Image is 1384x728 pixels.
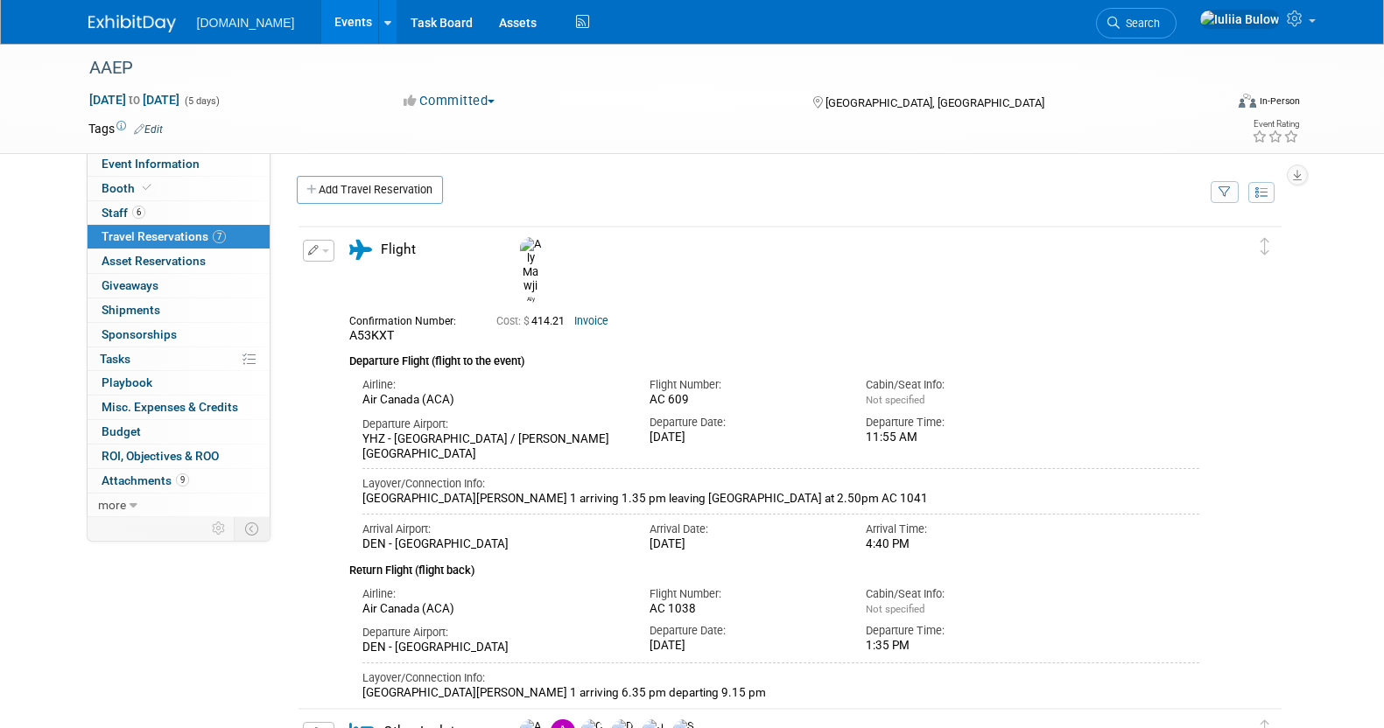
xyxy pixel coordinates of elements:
span: Staff [102,206,145,220]
div: Departure Airport: [362,625,624,640]
div: In-Person [1259,94,1300,108]
div: Departure Flight (flight to the event) [349,344,1200,370]
div: AAEP [83,52,1198,84]
img: Iuliia Bulow [1199,10,1280,29]
span: Budget [102,424,141,438]
div: Aly Mawji [520,293,542,303]
img: ExhibitDay [88,15,176,32]
span: A53KXT [349,328,394,342]
span: ROI, Objectives & ROO [102,449,219,463]
div: Return Flight (flight back) [349,552,1200,579]
a: Tasks [88,347,270,371]
span: Cost: $ [496,315,531,327]
span: Shipments [102,303,160,317]
button: Committed [397,92,502,110]
a: Booth [88,177,270,200]
div: Aly Mawji [516,237,546,303]
div: [DATE] [650,639,840,654]
td: Personalize Event Tab Strip [204,517,235,540]
div: Event Rating [1252,120,1299,129]
div: 11:55 AM [866,430,1056,445]
a: more [88,493,270,517]
a: Attachments9 [88,469,270,493]
i: Filter by Traveler [1219,187,1231,199]
div: [DATE] [650,430,840,445]
div: Cabin/Seat Info: [866,586,1056,602]
div: AC 609 [650,393,840,408]
div: Departure Date: [650,623,840,639]
img: Format-Inperson.png [1239,94,1256,108]
div: Flight Number: [650,586,840,602]
a: Edit [134,123,163,136]
span: 7 [213,230,226,243]
div: 1:35 PM [866,639,1056,654]
a: Travel Reservations7 [88,225,270,248]
span: Playbook [102,375,152,389]
div: Cabin/Seat Info: [866,377,1056,393]
div: YHZ - [GEOGRAPHIC_DATA] / [PERSON_NAME][GEOGRAPHIC_DATA] [362,432,624,462]
span: Not specified [866,394,924,406]
span: Event Information [102,157,200,171]
a: Giveaways [88,274,270,297]
span: to [126,93,143,107]
div: 4:40 PM [866,537,1056,552]
div: DEN - [GEOGRAPHIC_DATA] [362,537,624,552]
div: Air Canada (ACA) [362,602,624,617]
div: Layover/Connection Info: [362,476,1200,492]
div: Confirmation Number: [349,310,470,328]
i: Booth reservation complete [143,183,151,192]
a: Event Information [88,152,270,176]
span: Flight [381,241,416,257]
div: Departure Date: [650,415,840,430]
div: Flight Number: [650,377,840,393]
div: DEN - [GEOGRAPHIC_DATA] [362,640,624,655]
a: Budget [88,420,270,444]
span: Booth [102,181,155,195]
div: Airline: [362,586,624,602]
span: Giveaways [102,278,158,292]
span: [DATE] [DATE] [88,92,180,108]
a: ROI, Objectives & ROO [88,444,270,468]
div: Arrival Airport: [362,521,624,537]
div: Departure Airport: [362,416,624,432]
a: Playbook [88,371,270,395]
div: [GEOGRAPHIC_DATA][PERSON_NAME] 1 arriving 6.35 pm departing 9.15 pm [362,686,1200,701]
a: Staff6 [88,201,270,225]
td: Tags [88,120,163,137]
span: Tasks [100,352,130,366]
div: Air Canada (ACA) [362,393,624,408]
span: [DOMAIN_NAME] [197,16,295,30]
div: [GEOGRAPHIC_DATA][PERSON_NAME] 1 arriving 1.35 pm leaving [GEOGRAPHIC_DATA] at 2.50pm AC 1041 [362,492,1200,507]
td: Toggle Event Tabs [234,517,270,540]
a: Sponsorships [88,323,270,346]
a: Invoice [574,315,608,327]
div: Departure Time: [866,623,1056,639]
a: Add Travel Reservation [297,176,443,204]
div: Event Format [1121,91,1301,117]
a: Shipments [88,298,270,322]
a: Misc. Expenses & Credits [88,395,270,419]
div: Arrival Time: [866,521,1056,537]
span: Not specified [866,603,924,615]
i: Flight [349,240,372,260]
a: Asset Reservations [88,249,270,273]
div: Airline: [362,377,624,393]
div: AC 1038 [650,602,840,617]
div: [DATE] [650,537,840,552]
span: 9 [176,473,189,486]
span: (5 days) [183,95,220,107]
span: Attachments [102,473,189,487]
div: Arrival Date: [650,521,840,537]
a: Search [1096,8,1177,38]
span: 6 [132,206,145,219]
span: [GEOGRAPHIC_DATA], [GEOGRAPHIC_DATA] [825,96,1044,109]
span: Misc. Expenses & Credits [102,400,238,414]
span: 414.21 [496,315,572,327]
div: Layover/Connection Info: [362,670,1200,686]
span: Asset Reservations [102,254,206,268]
span: Travel Reservations [102,229,226,243]
i: Click and drag to move item [1261,238,1269,255]
img: Aly Mawji [520,237,542,293]
span: Search [1120,17,1160,30]
span: Sponsorships [102,327,177,341]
